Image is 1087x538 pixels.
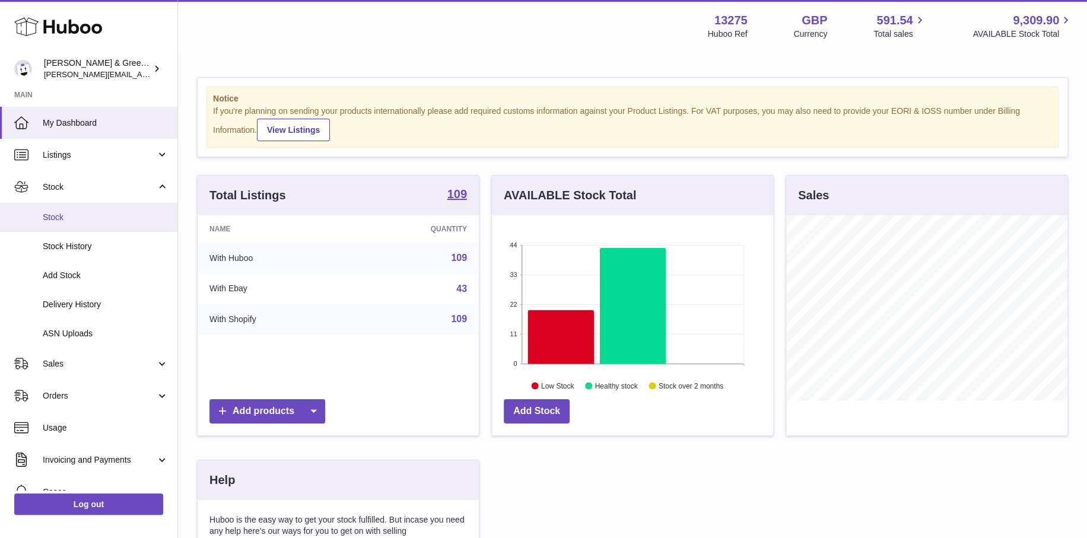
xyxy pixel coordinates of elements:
text: Healthy stock [595,381,638,390]
span: [PERSON_NAME][EMAIL_ADDRESS][DOMAIN_NAME] [44,69,238,79]
a: View Listings [257,119,330,141]
text: 11 [510,330,517,338]
span: Stock [43,212,169,223]
a: 591.54 Total sales [873,12,926,40]
a: Log out [14,494,163,515]
h3: Total Listings [209,187,286,203]
span: ASN Uploads [43,328,169,339]
span: Add Stock [43,270,169,281]
a: 109 [451,314,467,324]
span: Stock History [43,241,169,252]
text: 33 [510,271,517,278]
text: 22 [510,301,517,308]
h3: Sales [798,187,829,203]
span: Cases [43,486,169,498]
span: Delivery History [43,299,169,310]
div: Currency [794,28,828,40]
div: [PERSON_NAME] & Green Ltd [44,58,151,80]
strong: GBP [802,12,827,28]
span: Listings [43,149,156,161]
div: Huboo Ref [708,28,748,40]
strong: 109 [447,188,467,200]
h3: Help [209,472,235,488]
span: 591.54 [876,12,913,28]
a: 9,309.90 AVAILABLE Stock Total [972,12,1073,40]
span: AVAILABLE Stock Total [972,28,1073,40]
strong: 13275 [714,12,748,28]
span: Sales [43,358,156,370]
span: Orders [43,390,156,402]
text: 44 [510,241,517,249]
td: With Ebay [198,273,349,304]
td: With Shopify [198,304,349,335]
a: Add Stock [504,399,570,424]
a: Add products [209,399,325,424]
a: 43 [456,284,467,294]
span: Invoicing and Payments [43,454,156,466]
span: 9,309.90 [1013,12,1059,28]
a: 109 [451,253,467,263]
p: Huboo is the easy way to get your stock fulfilled. But incase you need any help here's our ways f... [209,514,467,537]
div: If you're planning on sending your products internationally please add required customs informati... [213,106,1052,141]
h3: AVAILABLE Stock Total [504,187,636,203]
th: Name [198,215,349,243]
span: My Dashboard [43,117,169,129]
a: 109 [447,188,467,202]
strong: Notice [213,93,1052,104]
span: Total sales [873,28,926,40]
span: Usage [43,422,169,434]
th: Quantity [349,215,479,243]
text: Low Stock [541,381,574,390]
span: Stock [43,182,156,193]
text: Stock over 2 months [659,381,723,390]
td: With Huboo [198,243,349,273]
img: ellen@bluebadgecompany.co.uk [14,60,32,78]
text: 0 [513,360,517,367]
